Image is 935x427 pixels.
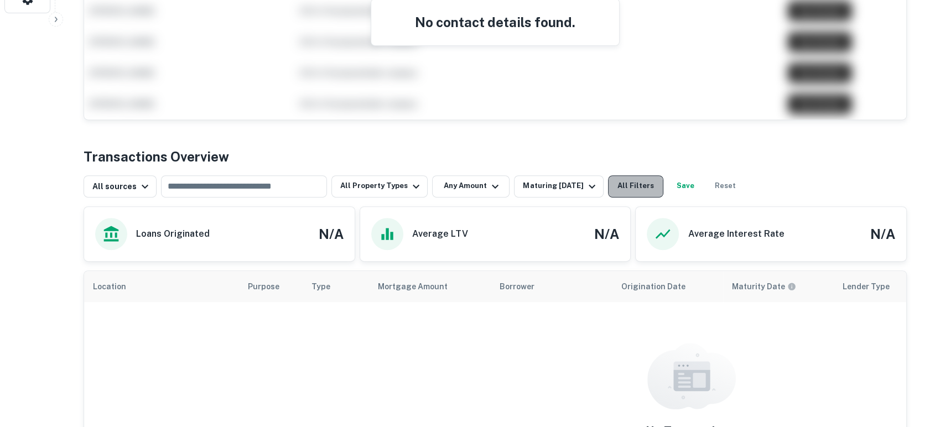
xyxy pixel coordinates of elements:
span: Purpose [248,280,294,293]
th: Type [303,271,369,302]
h4: No contact details found. [385,12,606,32]
button: Any Amount [432,175,510,197]
span: Location [93,280,141,293]
h4: N/A [319,224,344,244]
span: Borrower [500,280,534,293]
th: Origination Date [612,271,723,302]
img: empty content [647,343,736,409]
h4: N/A [870,224,895,244]
th: Location [84,271,239,302]
h6: Average LTV [412,227,468,241]
th: Mortgage Amount [369,271,491,302]
span: Lender Type [843,280,890,293]
h6: Maturity Date [732,280,785,293]
th: Lender Type [834,271,933,302]
span: Maturity dates displayed may be estimated. Please contact the lender for the most accurate maturi... [732,280,811,293]
span: Origination Date [621,280,700,293]
h6: Loans Originated [136,227,210,241]
h4: Transactions Overview [84,147,229,166]
iframe: Chat Widget [880,339,935,392]
h6: Average Interest Rate [688,227,784,241]
span: Mortgage Amount [378,280,462,293]
button: Save your search to get updates of matches that match your search criteria. [668,175,703,197]
div: Maturing [DATE] [523,180,598,193]
button: All Property Types [331,175,428,197]
div: Maturity dates displayed may be estimated. Please contact the lender for the most accurate maturi... [732,280,796,293]
div: All sources [92,180,152,193]
h4: N/A [594,224,619,244]
th: Borrower [491,271,612,302]
button: Maturing [DATE] [514,175,603,197]
button: Reset [708,175,743,197]
button: All sources [84,175,157,197]
th: Purpose [239,271,303,302]
th: Maturity dates displayed may be estimated. Please contact the lender for the most accurate maturi... [723,271,834,302]
button: All Filters [608,175,663,197]
span: Type [311,280,345,293]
